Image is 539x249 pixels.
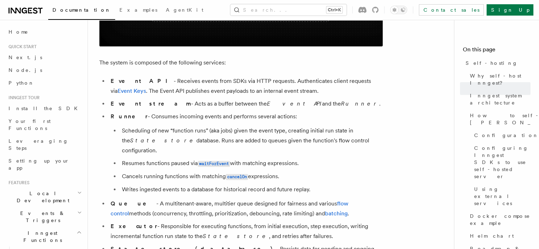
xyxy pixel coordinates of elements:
[474,145,530,180] span: Configuring Inngest SDKs to use self-hosted server
[467,230,530,242] a: Helm chart
[6,64,83,77] a: Node.js
[6,190,77,204] span: Local Development
[470,232,514,239] span: Helm chart
[6,180,29,186] span: Features
[9,28,28,35] span: Home
[115,2,162,19] a: Examples
[6,187,83,207] button: Local Development
[467,69,530,89] a: Why self-host Inngest?
[226,173,248,180] a: cancelOn
[471,142,530,183] a: Configuring Inngest SDKs to use self-hosted server
[9,118,51,131] span: Your first Functions
[111,100,191,107] strong: Event stream
[99,58,383,68] p: The system is composed of the following services:
[120,158,383,169] li: Resumes functions paused via with matching expressions.
[108,99,383,109] li: - Acts as a buffer between the and the .
[419,4,484,16] a: Contact sales
[111,113,148,120] strong: Runner
[108,221,383,241] li: - Responsible for executing functions, from initial execution, step execution, writing incrementa...
[108,76,383,96] li: - Receives events from SDKs via HTTP requests. Authenticates client requests via . The Event API ...
[463,57,530,69] a: Self-hosting
[6,102,83,115] a: Install the SDK
[6,230,77,244] span: Inngest Functions
[203,233,269,239] em: State store
[111,78,174,84] strong: Event API
[9,55,42,60] span: Next.js
[6,207,83,227] button: Events & Triggers
[470,72,530,86] span: Why self-host Inngest?
[52,7,111,13] span: Documentation
[470,92,530,106] span: Inngest system architecture
[108,112,383,194] li: - Consumes incoming events and performs several actions:
[111,200,348,217] a: flow control
[9,67,42,73] span: Node.js
[198,160,230,166] a: waitForEvent
[6,115,83,135] a: Your first Functions
[9,138,68,151] span: Leveraging Steps
[6,26,83,38] a: Home
[467,89,530,109] a: Inngest system architecture
[467,210,530,230] a: Docker compose example
[118,87,146,94] a: Event Keys
[267,100,322,107] em: Event API
[6,135,83,154] a: Leveraging Steps
[6,227,83,247] button: Inngest Functions
[471,129,530,142] a: Configuration
[326,6,342,13] kbd: Ctrl+K
[230,4,347,16] button: Search...Ctrl+K
[162,2,208,19] a: AgentKit
[463,45,530,57] h4: On this page
[119,7,157,13] span: Examples
[390,6,407,14] button: Toggle dark mode
[108,199,383,219] li: - A multitenant-aware, multitier queue designed for fairness and various methods (concurrency, th...
[325,210,348,217] a: batching
[130,137,196,144] em: State store
[6,95,40,101] span: Inngest tour
[6,154,83,174] a: Setting up your app
[341,100,379,107] em: Runner
[6,210,77,224] span: Events & Triggers
[120,126,383,155] li: Scheduling of new “function runs” (aka jobs) given the event type, creating initial run state in ...
[466,60,518,67] span: Self-hosting
[471,183,530,210] a: Using external services
[198,161,230,167] code: waitForEvent
[487,4,533,16] a: Sign Up
[6,51,83,64] a: Next.js
[226,174,248,180] code: cancelOn
[9,80,34,86] span: Python
[120,171,383,182] li: Cancels running functions with matching expressions.
[9,158,69,171] span: Setting up your app
[9,106,82,111] span: Install the SDK
[120,185,383,194] li: Writes ingested events to a database for historical record and future replay.
[6,77,83,89] a: Python
[166,7,203,13] span: AgentKit
[470,213,530,227] span: Docker compose example
[467,109,530,129] a: How to self-host [PERSON_NAME]
[111,223,157,230] strong: Executor
[111,200,156,207] strong: Queue
[48,2,115,20] a: Documentation
[474,186,530,207] span: Using external services
[6,44,37,50] span: Quick start
[474,132,539,139] span: Configuration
